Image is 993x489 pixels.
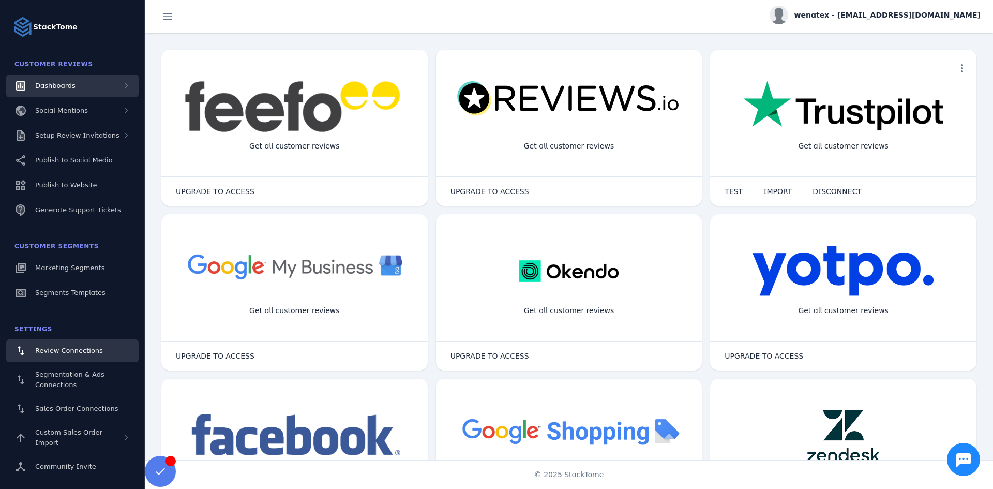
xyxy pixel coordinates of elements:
a: Sales Order Connections [6,397,139,420]
span: Generate Support Tickets [35,206,121,214]
span: Marketing Segments [35,264,104,272]
span: Publish to Social Media [35,156,113,164]
button: UPGRADE TO ACCESS [165,346,265,366]
a: Segmentation & Ads Connections [6,364,139,395]
span: Review Connections [35,347,103,354]
a: Publish to Social Media [6,149,139,172]
button: UPGRADE TO ACCESS [440,346,539,366]
button: more [952,58,972,79]
strong: StackTome [33,22,78,33]
a: Generate Support Tickets [6,199,139,221]
span: Dashboards [35,82,76,90]
span: Segments Templates [35,289,106,297]
div: Get all customer reviews [241,132,348,160]
img: reviewsio.svg [457,81,682,117]
img: profile.jpg [770,6,788,24]
img: yotpo.png [752,245,935,297]
a: Marketing Segments [6,257,139,279]
span: UPGRADE TO ACCESS [725,352,803,360]
img: googleshopping.png [457,410,682,452]
span: UPGRADE TO ACCESS [450,188,529,195]
button: wenatex - [EMAIL_ADDRESS][DOMAIN_NAME] [770,6,981,24]
img: feefo.png [183,81,405,132]
div: Get all customer reviews [241,297,348,324]
span: UPGRADE TO ACCESS [176,352,254,360]
span: Custom Sales Order Import [35,428,102,447]
button: TEST [714,181,753,202]
img: trustpilot.png [743,81,943,132]
button: UPGRADE TO ACCESS [165,181,265,202]
span: DISCONNECT [813,188,862,195]
span: Segmentation & Ads Connections [35,371,104,389]
span: Customer Reviews [14,61,93,68]
img: zendesk.png [807,410,880,462]
span: Publish to Website [35,181,97,189]
span: © 2025 StackTome [534,469,604,480]
span: UPGRADE TO ACCESS [450,352,529,360]
img: okendo.webp [519,245,618,297]
div: Get all customer reviews [516,132,623,160]
span: Setup Review Invitations [35,131,119,139]
span: Sales Order Connections [35,405,118,412]
span: TEST [725,188,743,195]
img: googlebusiness.png [182,245,407,287]
div: Get all customer reviews [516,297,623,324]
a: Review Connections [6,339,139,362]
span: Settings [14,325,52,333]
a: Segments Templates [6,281,139,304]
div: Get all customer reviews [790,132,897,160]
span: Customer Segments [14,243,99,250]
button: UPGRADE TO ACCESS [440,181,539,202]
a: Community Invite [6,455,139,478]
span: wenatex - [EMAIL_ADDRESS][DOMAIN_NAME] [794,10,981,21]
span: Community Invite [35,463,96,470]
button: IMPORT [753,181,802,202]
button: DISCONNECT [802,181,872,202]
span: UPGRADE TO ACCESS [176,188,254,195]
span: Social Mentions [35,107,88,114]
img: facebook.png [185,410,404,462]
a: Publish to Website [6,174,139,197]
button: UPGRADE TO ACCESS [714,346,814,366]
div: Get all customer reviews [790,297,897,324]
span: IMPORT [763,188,792,195]
img: Logo image [12,17,33,37]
